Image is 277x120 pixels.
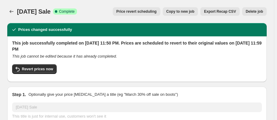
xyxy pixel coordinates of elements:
span: Copy to new job [166,9,195,14]
input: 30% off holiday sale [12,102,262,112]
button: Copy to new job [163,7,198,16]
span: Delete job [246,9,263,14]
button: Delete job [242,7,267,16]
span: [DATE] Sale [17,8,51,15]
span: This title is just for internal use, customers won't see it [12,114,106,118]
button: Price revert scheduling [113,7,160,16]
span: Export Recap CSV [204,9,236,14]
p: Optionally give your price [MEDICAL_DATA] a title (eg "March 30% off sale on boots") [28,92,178,98]
button: Export Recap CSV [200,7,239,16]
i: This job cannot be edited because it has already completed. [12,54,117,58]
h2: Step 1. [12,92,26,98]
button: Price change jobs [7,7,16,16]
h2: Prices changed successfully [18,27,72,33]
span: Complete [59,9,75,14]
span: Revert prices now [22,67,53,72]
span: Price revert scheduling [116,9,157,14]
button: Revert prices now [12,64,57,74]
h2: This job successfully completed on [DATE] 11:50 PM. Prices are scheduled to revert to their origi... [12,40,262,52]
